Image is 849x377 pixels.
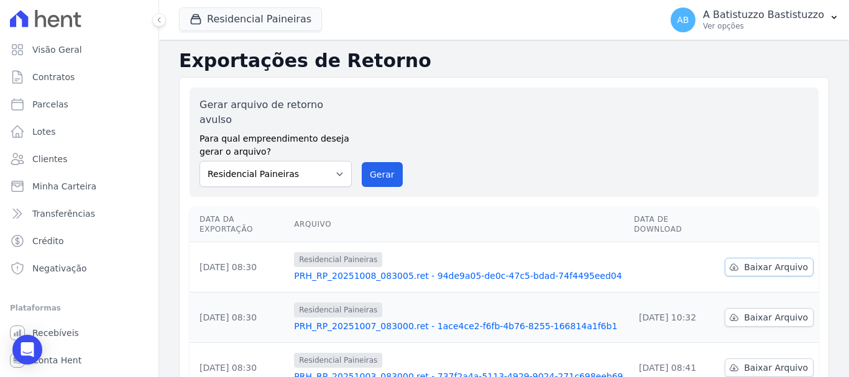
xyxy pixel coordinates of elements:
div: Open Intercom Messenger [12,335,42,365]
a: Negativação [5,256,154,281]
a: PRH_RP_20251007_083000.ret - 1ace4ce2-f6fb-4b76-8255-166814a1f6b1 [294,320,624,332]
td: [DATE] 10:32 [629,293,720,343]
a: Visão Geral [5,37,154,62]
button: AB A Batistuzzo Bastistuzzo Ver opções [661,2,849,37]
a: Parcelas [5,92,154,117]
span: Lotes [32,125,56,138]
span: Negativação [32,262,87,275]
span: Conta Hent [32,354,81,366]
a: Baixar Arquivo [725,358,814,377]
a: Crédito [5,229,154,253]
span: Residencial Paineiras [294,353,382,368]
span: Parcelas [32,98,68,111]
span: AB [677,16,689,24]
label: Gerar arquivo de retorno avulso [200,98,352,127]
td: [DATE] 08:30 [190,242,289,293]
span: Contratos [32,71,75,83]
span: Baixar Arquivo [744,261,808,273]
a: Minha Carteira [5,174,154,199]
h2: Exportações de Retorno [179,50,829,72]
span: Clientes [32,153,67,165]
label: Para qual empreendimento deseja gerar o arquivo? [200,127,352,158]
a: Lotes [5,119,154,144]
a: Conta Hent [5,348,154,373]
p: Ver opções [703,21,824,31]
span: Residencial Paineiras [294,302,382,317]
a: PRH_RP_20251008_083005.ret - 94de9a05-de0c-47c5-bdad-74f4495eed04 [294,270,624,282]
span: Minha Carteira [32,180,96,193]
button: Gerar [362,162,403,187]
th: Data de Download [629,207,720,242]
span: Visão Geral [32,43,82,56]
th: Arquivo [289,207,629,242]
a: Baixar Arquivo [725,308,814,327]
a: Baixar Arquivo [725,258,814,276]
span: Baixar Arquivo [744,361,808,374]
button: Residencial Paineiras [179,7,322,31]
span: Crédito [32,235,64,247]
a: Recebíveis [5,320,154,345]
a: Clientes [5,147,154,171]
span: Transferências [32,207,95,220]
p: A Batistuzzo Bastistuzzo [703,9,824,21]
td: [DATE] 08:30 [190,293,289,343]
span: Residencial Paineiras [294,252,382,267]
span: Recebíveis [32,327,79,339]
div: Plataformas [10,301,149,316]
span: Baixar Arquivo [744,311,808,324]
th: Data da Exportação [190,207,289,242]
a: Transferências [5,201,154,226]
a: Contratos [5,65,154,89]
